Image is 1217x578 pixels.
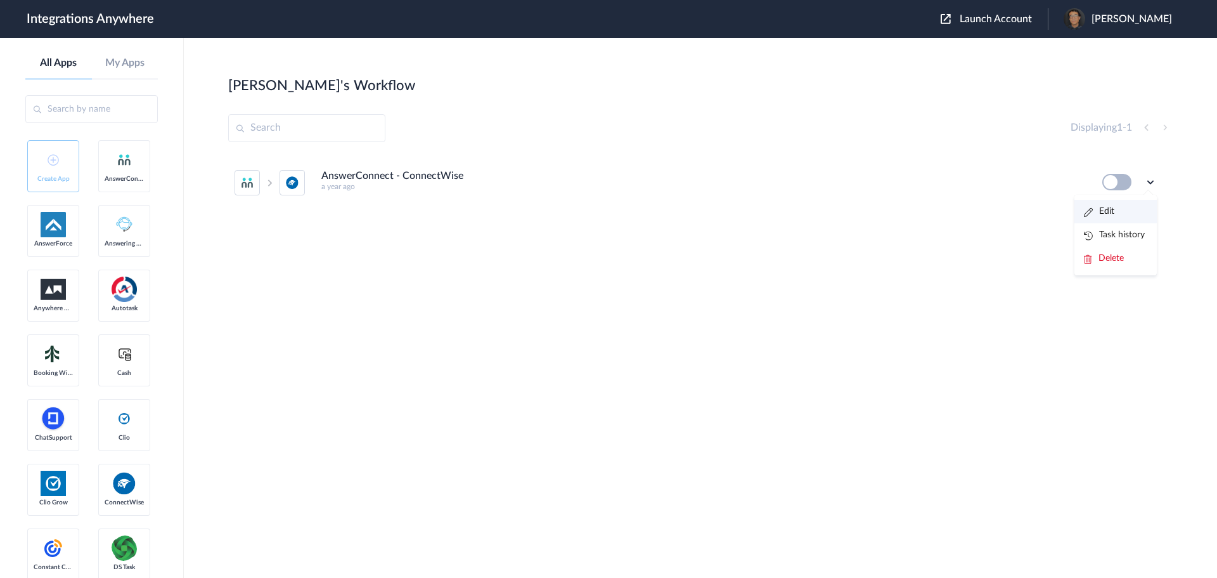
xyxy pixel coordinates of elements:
[41,279,66,300] img: aww.png
[117,346,132,362] img: cash-logo.svg
[27,11,154,27] h1: Integrations Anywhere
[228,77,415,94] h2: [PERSON_NAME]'s Workflow
[112,277,137,302] img: autotask.png
[34,305,73,312] span: Anywhere Works
[941,13,1048,25] button: Launch Account
[1084,230,1145,239] a: Task history
[1098,254,1124,263] span: Delete
[228,114,385,142] input: Search
[321,182,1085,191] h5: a year ago
[34,563,73,571] span: Constant Contact
[112,471,137,496] img: connectwise.png
[105,499,144,506] span: ConnectWise
[34,369,73,377] span: Booking Widget
[1091,13,1172,25] span: [PERSON_NAME]
[321,170,463,182] h4: AnswerConnect - ConnectWise
[117,152,132,167] img: answerconnect-logo.svg
[105,434,144,442] span: Clio
[1064,8,1085,30] img: img-9633.jpg
[48,154,59,166] img: add-icon.svg
[105,369,144,377] span: Cash
[1117,122,1123,133] span: 1
[117,411,132,426] img: clio-logo.svg
[1126,122,1132,133] span: 1
[34,499,73,506] span: Clio Grow
[105,175,144,183] span: AnswerConnect
[34,240,73,247] span: AnswerForce
[34,175,73,183] span: Create App
[105,305,144,312] span: Autotask
[41,535,66,561] img: constant-contact.svg
[34,434,73,442] span: ChatSupport
[105,563,144,571] span: DS Task
[41,343,66,365] img: Setmore_Logo.svg
[112,535,137,561] img: distributedSource.png
[25,57,92,69] a: All Apps
[92,57,158,69] a: My Apps
[41,406,66,431] img: chatsupport-icon.svg
[41,471,66,496] img: Clio.jpg
[105,240,144,247] span: Answering Service
[960,14,1032,24] span: Launch Account
[25,95,158,123] input: Search by name
[1084,207,1114,216] a: Edit
[41,212,66,237] img: af-app-logo.svg
[1071,122,1132,134] h4: Displaying -
[112,212,137,237] img: Answering_service.png
[941,14,951,24] img: launch-acct-icon.svg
